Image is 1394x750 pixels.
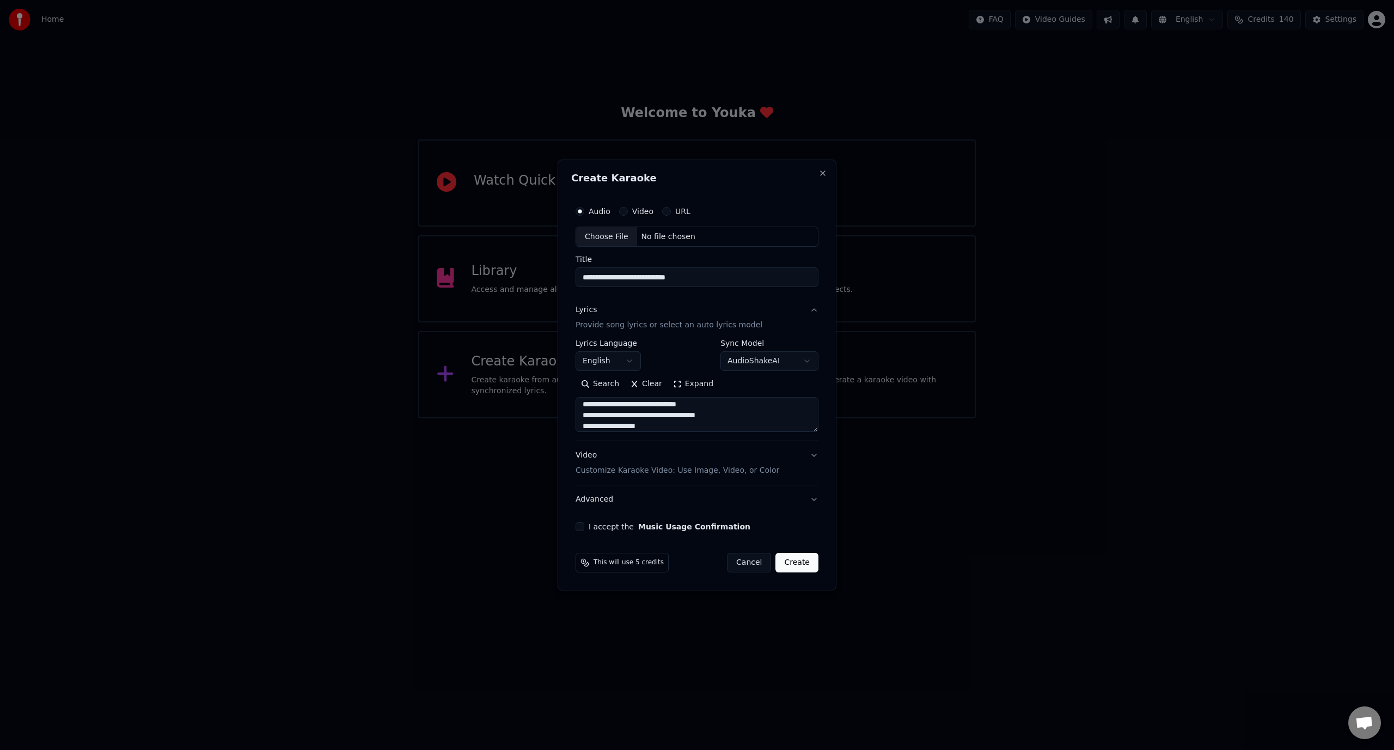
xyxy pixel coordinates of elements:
div: Lyrics [576,305,597,316]
div: No file chosen [637,231,700,242]
button: Advanced [576,485,818,514]
div: Choose File [576,227,637,247]
button: Create [775,553,818,572]
button: Clear [625,376,668,393]
label: Audio [589,208,610,215]
div: Video [576,450,779,477]
div: LyricsProvide song lyrics or select an auto lyrics model [576,340,818,441]
span: This will use 5 credits [594,558,664,567]
p: Provide song lyrics or select an auto lyrics model [576,320,762,331]
button: Cancel [727,553,771,572]
label: Sync Model [720,340,818,347]
label: I accept the [589,523,750,531]
label: URL [675,208,690,215]
label: Video [632,208,653,215]
button: Expand [668,376,719,393]
label: Title [576,256,818,264]
button: LyricsProvide song lyrics or select an auto lyrics model [576,296,818,340]
h2: Create Karaoke [571,173,823,183]
button: I accept the [638,523,750,531]
p: Customize Karaoke Video: Use Image, Video, or Color [576,465,779,476]
label: Lyrics Language [576,340,641,347]
button: VideoCustomize Karaoke Video: Use Image, Video, or Color [576,442,818,485]
button: Search [576,376,625,393]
